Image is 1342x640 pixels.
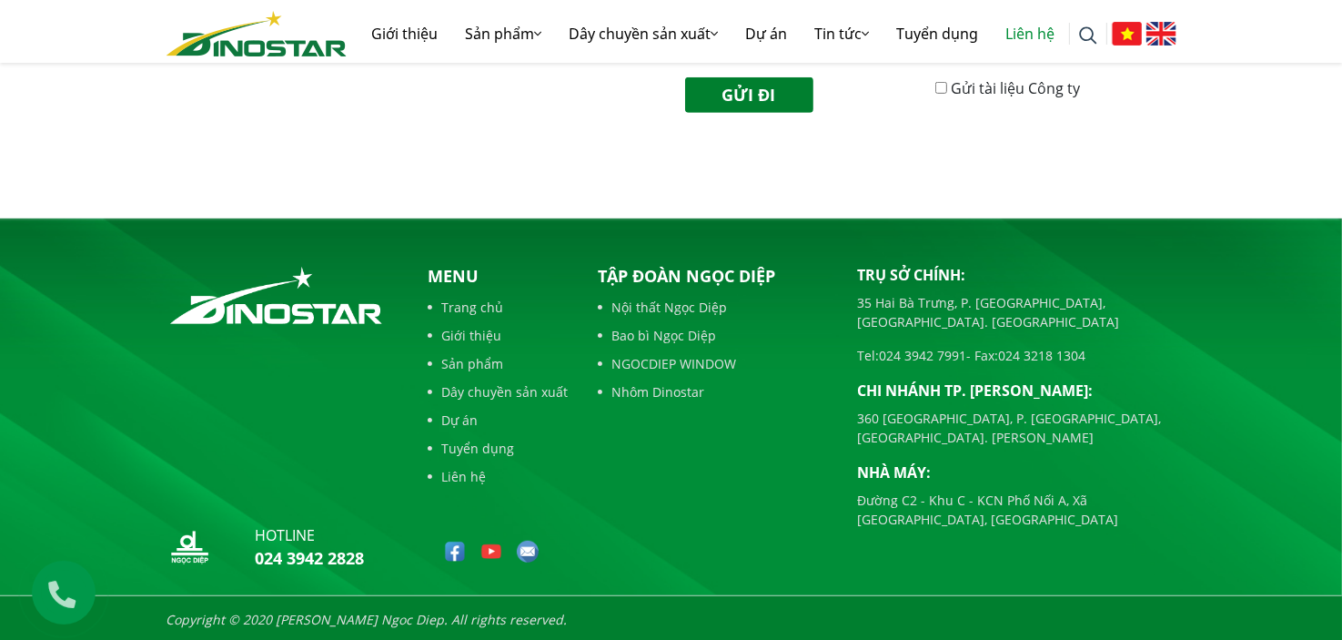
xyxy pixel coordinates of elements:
a: Nội thất Ngọc Diệp [599,298,831,317]
p: Tập đoàn Ngọc Diệp [599,264,831,289]
a: Dự án [732,5,802,63]
p: hotline [256,524,365,546]
a: 024 3942 7991 [880,347,967,364]
a: 024 3942 2828 [256,547,365,569]
img: logo_nd_footer [166,524,212,570]
a: Tuyển dụng [429,439,569,458]
a: Dây chuyền sản xuất [429,382,569,401]
a: Dự án [429,411,569,430]
a: Sản phẩm [452,5,556,63]
a: Nhôm Dinostar [599,382,831,401]
a: Liên hệ [429,467,569,486]
a: Tuyển dụng [883,5,993,63]
a: Sản phẩm [429,354,569,373]
a: Dây chuyền sản xuất [556,5,732,63]
img: logo [166,11,347,56]
button: Gửi đi [685,77,813,113]
a: Liên hệ [993,5,1069,63]
p: 35 Hai Bà Trưng, P. [GEOGRAPHIC_DATA], [GEOGRAPHIC_DATA]. [GEOGRAPHIC_DATA] [858,293,1176,331]
a: Trang chủ [429,298,569,317]
label: Gửi tài liệu Công ty [951,77,1080,99]
p: 360 [GEOGRAPHIC_DATA], P. [GEOGRAPHIC_DATA], [GEOGRAPHIC_DATA]. [PERSON_NAME] [858,409,1176,447]
p: Tel: - Fax: [858,346,1176,365]
img: logo_footer [166,264,386,328]
p: Trụ sở chính: [858,264,1176,286]
a: Tin tức [802,5,883,63]
a: Bao bì Ngọc Diệp [599,326,831,345]
a: Giới thiệu [429,326,569,345]
i: Copyright © 2020 [PERSON_NAME] Ngoc Diep. All rights reserved. [166,611,568,628]
a: NGOCDIEP WINDOW [599,354,831,373]
img: English [1146,22,1176,46]
p: Đường C2 - Khu C - KCN Phố Nối A, Xã [GEOGRAPHIC_DATA], [GEOGRAPHIC_DATA] [858,491,1176,529]
p: Menu [429,264,569,289]
a: 024 3218 1304 [999,347,1086,364]
img: Tiếng Việt [1112,22,1142,46]
a: Giới thiệu [358,5,452,63]
img: search [1079,26,1097,45]
p: Nhà máy: [858,462,1176,483]
p: Chi nhánh TP. [PERSON_NAME]: [858,380,1176,401]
